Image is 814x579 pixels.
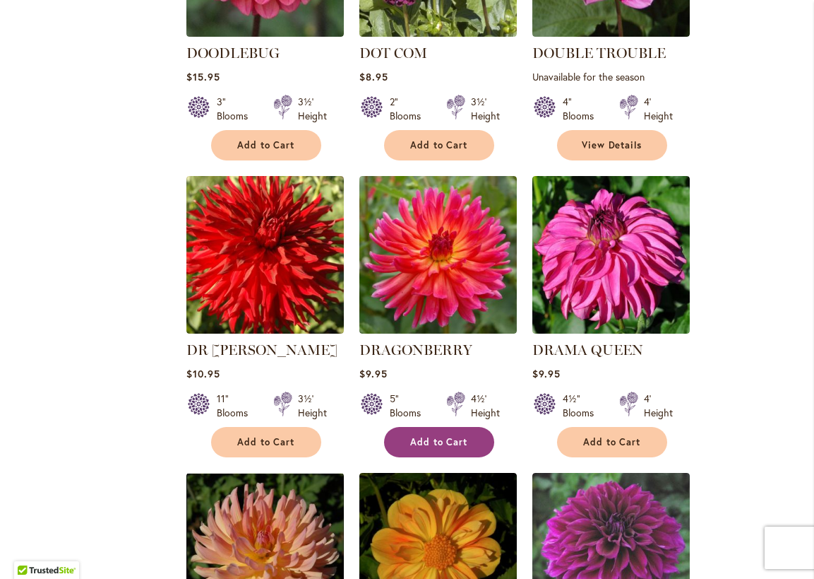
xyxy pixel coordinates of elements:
span: $10.95 [186,367,220,380]
iframe: Launch Accessibility Center [11,529,50,568]
span: $9.95 [532,367,561,380]
a: DRAMA QUEEN [532,341,643,358]
span: $9.95 [359,367,388,380]
a: DOODLEBUG [186,45,280,62]
a: DOUBLE TROUBLE [532,26,690,40]
div: 4' Height [644,95,673,123]
span: $8.95 [359,70,388,83]
div: 5" Blooms [390,392,429,420]
div: 4½" Blooms [563,392,602,420]
span: Add to Cart [237,139,295,151]
a: DOUBLE TROUBLE [532,45,666,62]
button: Add to Cart [557,427,667,457]
span: $15.95 [186,70,220,83]
div: 3½' Height [471,95,500,123]
img: DRAGONBERRY [359,176,517,334]
div: 11" Blooms [217,392,256,420]
div: 4½' Height [471,392,500,420]
a: DRAGONBERRY [359,341,472,358]
span: Add to Cart [410,139,468,151]
img: DRAMA QUEEN [532,176,690,334]
button: Add to Cart [384,427,494,457]
a: DOT COM [359,45,427,62]
div: 4" Blooms [563,95,602,123]
a: DRAMA QUEEN [532,323,690,337]
a: DRAGONBERRY [359,323,517,337]
img: DR LES [186,176,344,334]
div: 3½' Height [298,95,327,123]
a: DOT COM [359,26,517,40]
span: View Details [582,139,642,151]
div: 3" Blooms [217,95,256,123]
div: 3½' Height [298,392,327,420]
span: Add to Cart [237,436,295,448]
button: Add to Cart [384,130,494,160]
p: Unavailable for the season [532,70,690,83]
div: 2" Blooms [390,95,429,123]
a: View Details [557,130,667,160]
a: DR [PERSON_NAME] [186,341,337,358]
a: DOODLEBUG [186,26,344,40]
span: Add to Cart [410,436,468,448]
div: 4' Height [644,392,673,420]
button: Add to Cart [211,427,321,457]
a: DR LES [186,323,344,337]
button: Add to Cart [211,130,321,160]
span: Add to Cart [583,436,641,448]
